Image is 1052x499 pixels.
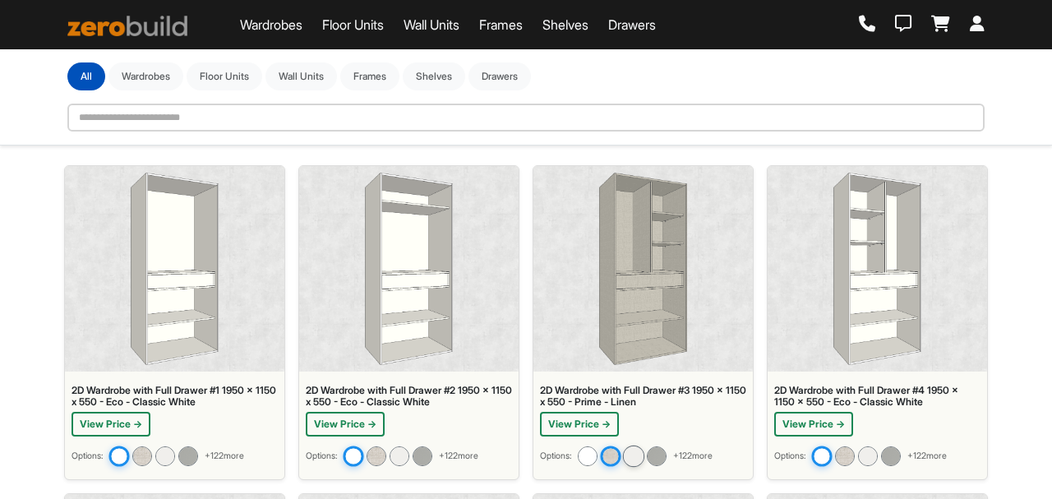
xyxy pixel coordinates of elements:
[340,62,399,90] button: Frames
[970,16,985,34] a: Login
[600,446,621,466] img: 2D Wardrobe with Full Drawer #3 1950 x 1150 x 550 - Prime - Linen
[298,165,519,480] a: 2D Wardrobe with Full Drawer #2 1950 x 1150 x 550 - Eco - Classic White2D Wardrobe with Full Draw...
[833,173,920,365] img: 2D Wardrobe with Full Drawer #4 1950 x 1150 x 550 - Eco - Classic White
[67,16,187,36] img: ZeroBuild logo
[72,385,278,409] div: 2D Wardrobe with Full Drawer #1 1950 x 1150 x 550 - Eco - Classic White
[623,446,644,467] img: 2D Wardrobe with Full Drawer #3 1950 x 1150 x 550 - Architect - Ivory White
[67,62,105,90] button: All
[881,446,901,466] img: 2D Wardrobe with Full Drawer #4 1950 x 1150 x 550 - Architect - Graphite
[72,412,150,437] button: View Price →
[265,62,337,90] button: Wall Units
[673,450,713,463] span: + 122 more
[540,412,619,437] button: View Price →
[240,15,302,35] a: Wardrobes
[835,446,855,466] img: 2D Wardrobe with Full Drawer #4 1950 x 1150 x 550 - Prime - Linen
[205,450,244,463] span: + 122 more
[439,450,478,463] span: + 122 more
[647,446,667,466] img: 2D Wardrobe with Full Drawer #3 1950 x 1150 x 550 - Architect - Graphite
[108,62,183,90] button: Wardrobes
[322,15,384,35] a: Floor Units
[72,450,103,463] small: Options:
[404,15,459,35] a: Wall Units
[187,62,262,90] button: Floor Units
[533,165,754,480] a: 2D Wardrobe with Full Drawer #3 1950 x 1150 x 550 - Prime - Linen2D Wardrobe with Full Drawer #3 ...
[578,446,598,466] img: 2D Wardrobe with Full Drawer #3 1950 x 1150 x 550 - Eco - Classic White
[155,446,175,466] img: 2D Wardrobe with Full Drawer #1 1950 x 1150 x 550 - Architect - Ivory White
[479,15,523,35] a: Frames
[858,446,878,466] img: 2D Wardrobe with Full Drawer #4 1950 x 1150 x 550 - Architect - Ivory White
[468,62,531,90] button: Drawers
[343,446,363,466] img: 2D Wardrobe with Full Drawer #2 1950 x 1150 x 550 - Eco - Classic White
[608,15,656,35] a: Drawers
[367,446,386,466] img: 2D Wardrobe with Full Drawer #2 1950 x 1150 x 550 - Prime - Linen
[540,450,571,463] small: Options:
[306,450,337,463] small: Options:
[413,446,432,466] img: 2D Wardrobe with Full Drawer #2 1950 x 1150 x 550 - Architect - Graphite
[306,385,512,409] div: 2D Wardrobe with Full Drawer #2 1950 x 1150 x 550 - Eco - Classic White
[599,173,686,365] img: 2D Wardrobe with Full Drawer #3 1950 x 1150 x 550 - Prime - Linen
[540,385,746,409] div: 2D Wardrobe with Full Drawer #3 1950 x 1150 x 550 - Prime - Linen
[767,165,988,480] a: 2D Wardrobe with Full Drawer #4 1950 x 1150 x 550 - Eco - Classic White2D Wardrobe with Full Draw...
[774,412,853,437] button: View Price →
[178,446,198,466] img: 2D Wardrobe with Full Drawer #1 1950 x 1150 x 550 - Architect - Graphite
[907,450,947,463] span: + 122 more
[108,446,129,466] img: 2D Wardrobe with Full Drawer #1 1950 x 1150 x 550 - Eco - Classic White
[64,165,285,480] a: 2D Wardrobe with Full Drawer #1 1950 x 1150 x 550 - Eco - Classic White2D Wardrobe with Full Draw...
[306,412,385,437] button: View Price →
[365,173,452,365] img: 2D Wardrobe with Full Drawer #2 1950 x 1150 x 550 - Eco - Classic White
[132,446,152,466] img: 2D Wardrobe with Full Drawer #1 1950 x 1150 x 550 - Prime - Linen
[403,62,465,90] button: Shelves
[811,446,832,466] img: 2D Wardrobe with Full Drawer #4 1950 x 1150 x 550 - Eco - Classic White
[774,450,805,463] small: Options:
[131,173,218,365] img: 2D Wardrobe with Full Drawer #1 1950 x 1150 x 550 - Eco - Classic White
[774,385,980,409] div: 2D Wardrobe with Full Drawer #4 1950 x 1150 x 550 - Eco - Classic White
[390,446,409,466] img: 2D Wardrobe with Full Drawer #2 1950 x 1150 x 550 - Architect - Ivory White
[542,15,588,35] a: Shelves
